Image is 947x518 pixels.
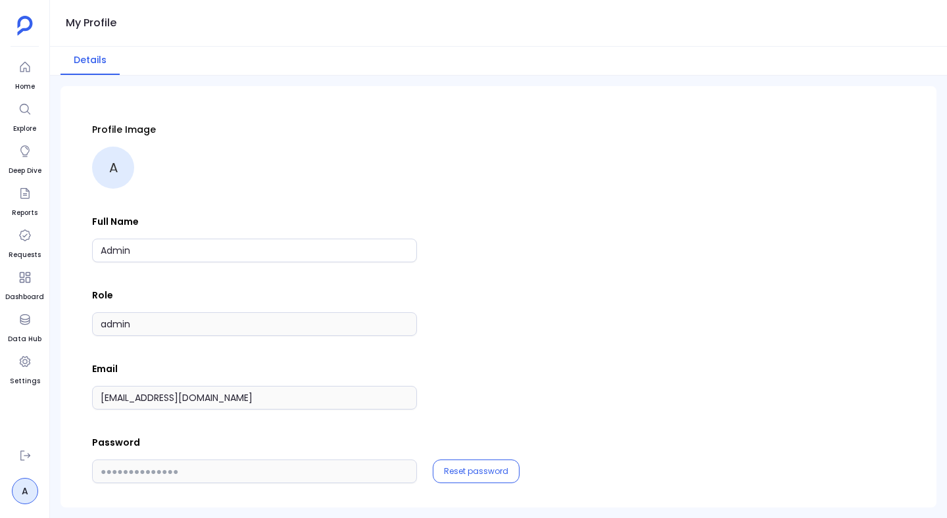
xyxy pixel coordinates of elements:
[9,166,41,176] span: Deep Dive
[9,139,41,176] a: Deep Dive
[10,376,40,387] span: Settings
[9,250,41,260] span: Requests
[92,239,417,262] input: Full Name
[12,181,37,218] a: Reports
[8,334,41,344] span: Data Hub
[10,350,40,387] a: Settings
[92,312,417,336] input: Role
[444,466,508,477] button: Reset password
[61,47,120,75] button: Details
[13,124,37,134] span: Explore
[92,459,417,483] input: ●●●●●●●●●●●●●●
[92,386,417,410] input: Email
[12,478,38,504] a: A
[92,123,905,136] p: Profile Image
[5,266,44,302] a: Dashboard
[92,362,905,375] p: Email
[9,224,41,260] a: Requests
[66,14,116,32] h1: My Profile
[13,55,37,92] a: Home
[17,16,33,35] img: petavue logo
[92,215,905,228] p: Full Name
[92,289,905,302] p: Role
[12,208,37,218] span: Reports
[92,147,134,189] div: A
[13,82,37,92] span: Home
[92,436,905,449] p: Password
[13,97,37,134] a: Explore
[5,292,44,302] span: Dashboard
[8,308,41,344] a: Data Hub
